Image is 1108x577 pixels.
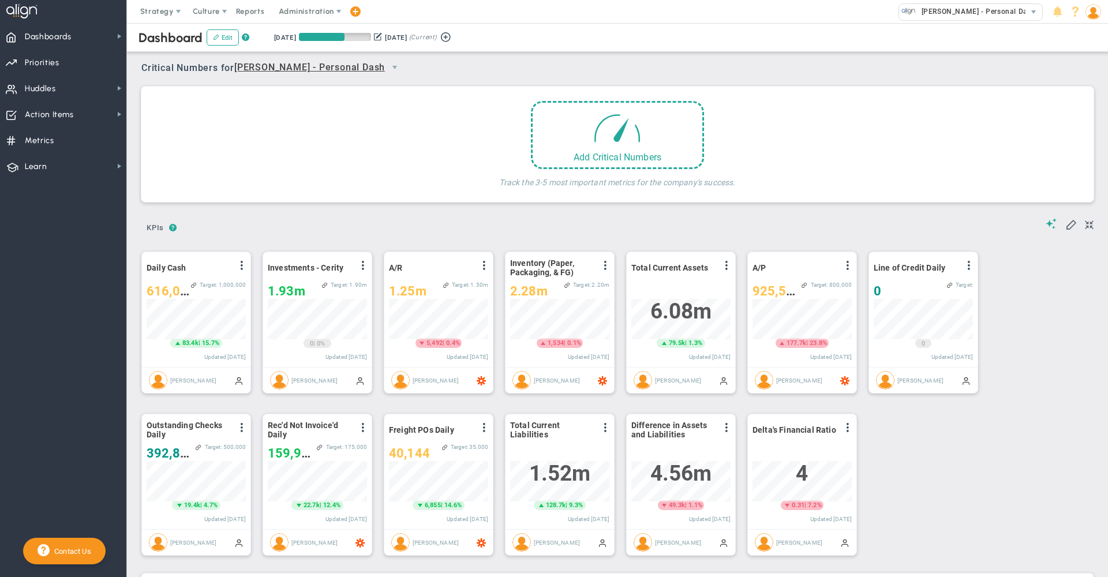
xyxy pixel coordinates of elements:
[1065,218,1077,230] span: Edit My KPIs
[191,282,197,288] span: Linked to <span class='icon ico-my-dashboard-feather' style='margin-right: 5px;'></span>Aditya Ja...
[389,425,454,434] span: Freight POs Daily
[425,501,441,510] span: 6,855
[1046,218,1057,229] span: Suggestions (AI Feature)
[510,421,594,439] span: Total Current Liabilities
[204,516,246,522] span: Updated [DATE]
[776,377,822,383] span: [PERSON_NAME]
[291,539,338,545] span: [PERSON_NAME]
[634,371,652,389] img: Aditya Jayant Ganapathiraju
[566,501,567,509] span: |
[219,282,246,288] span: 1,000,000
[409,32,437,43] span: (Current)
[322,282,328,288] span: Linked to <span class='icon ico-my-dashboard-feather' style='margin-right: 5px;'></span>Aditya Ja...
[477,538,486,547] span: Zapier Enabled
[184,501,200,510] span: 19.4k
[147,284,195,298] span: 616,041
[650,299,712,324] span: 6,079,993
[413,377,459,383] span: [PERSON_NAME]
[182,339,199,348] span: 83.4k
[470,282,488,288] span: 1,500,000
[389,446,430,460] span: 40,144
[234,61,385,75] span: [PERSON_NAME] - Personal Dash
[323,501,340,509] span: 12.4%
[349,282,367,288] span: 1,900,000
[631,421,715,439] span: Difference in Assets and Liabilities
[223,444,246,450] span: 500,000
[810,354,852,360] span: Updated [DATE]
[147,446,195,460] span: 392,898
[546,501,566,510] span: 128.7k
[840,538,849,547] span: Manually Updated
[876,371,894,389] img: Aditya Jayant Ganapathiraju
[787,339,806,348] span: 177.7k
[808,501,822,509] span: 7.2%
[304,501,320,510] span: 22.7k
[196,444,201,450] span: Linked to <span class='icon ico-my-dashboard-feather' style='margin-right: 5px;'></span>Aditya Ja...
[355,538,365,547] span: Zapier Enabled
[325,516,367,522] span: Updated [DATE]
[268,446,316,460] span: 159,924
[25,51,59,75] span: Priorities
[689,516,731,522] span: Updated [DATE]
[200,501,202,509] span: |
[452,282,469,288] span: Target:
[317,444,323,450] span: Linked to <span class='icon ico-my-dashboard-feather' style='margin-right: 5px;'></span>Aditya Ja...
[1085,4,1101,20] img: 198336.Person.photo
[447,354,488,360] span: Updated [DATE]
[442,444,448,450] span: Linked to <span class='icon ico-my-dashboard-feather' style='margin-right: 5px;'></span>Aditya Ja...
[874,284,881,298] span: 0
[755,533,773,552] img: Aditya Jayant Ganapathiraju
[331,282,348,288] span: Target:
[234,376,244,385] span: Manually Updated
[916,4,1036,19] span: [PERSON_NAME] - Personal Dash
[391,371,410,389] img: Aditya Jayant Ganapathiraju
[568,354,609,360] span: Updated [DATE]
[385,58,405,77] span: select
[447,516,488,522] span: Updated [DATE]
[931,354,973,360] span: Updated [DATE]
[510,284,548,298] span: 2,278,989
[569,501,583,509] span: 9.3%
[313,340,315,347] span: |
[655,377,701,383] span: [PERSON_NAME]
[391,533,410,552] img: Aditya Jayant Ganapathiraju
[512,533,531,552] img: Aditya Jayant Ganapathiraju
[804,501,806,509] span: |
[469,444,488,450] span: 35,000
[534,539,580,545] span: [PERSON_NAME]
[345,444,367,450] span: 175,000
[389,284,426,298] span: 1,250,659
[901,4,916,18] img: 33271.Company.photo
[444,501,462,509] span: 14.6%
[25,155,47,179] span: Learn
[792,501,804,510] span: 0.31
[270,533,289,552] img: Aditya Jayant Ganapathiraju
[149,371,167,389] img: Aditya Jayant Ganapathiraju
[25,129,54,153] span: Metrics
[325,354,367,360] span: Updated [DATE]
[776,539,822,545] span: [PERSON_NAME]
[204,354,246,360] span: Updated [DATE]
[961,376,971,385] span: Manually Updated
[141,58,407,79] span: Critical Numbers for
[534,377,580,383] span: [PERSON_NAME]
[268,284,305,298] span: 1,934,304
[650,461,712,486] span: 4,561,498
[451,444,468,450] span: Target:
[310,339,313,349] span: 0
[669,501,685,510] span: 49.3k
[755,371,773,389] img: Aditya Jayant Ganapathiraju
[204,501,218,509] span: 4.7%
[806,339,808,347] span: |
[634,533,652,552] img: Aditya Jayant Ganapathiraju
[140,7,174,16] span: Strategy
[25,77,56,101] span: Huddles
[138,30,203,46] span: Dashboard
[529,461,591,486] span: 1,518,495
[568,516,609,522] span: Updated [DATE]
[193,7,220,16] span: Culture
[477,376,486,385] span: Zapier Enabled
[50,547,91,556] span: Contact Us
[268,421,351,439] span: Rec'd Not Invoice'd Daily
[1025,4,1042,20] span: select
